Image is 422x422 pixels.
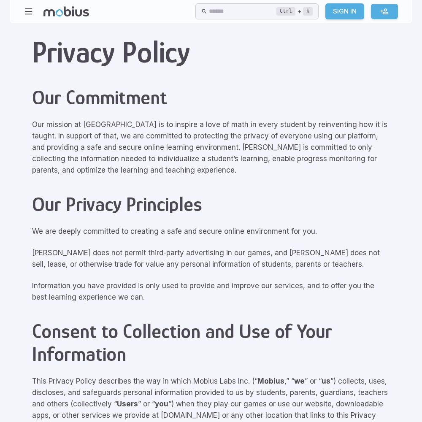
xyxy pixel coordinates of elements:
[322,377,330,385] strong: us
[32,226,390,237] p: We are deeply committed to creating a safe and secure online environment for you.
[257,377,284,385] strong: Mobius
[32,320,390,365] h2: Consent to Collection and Use of Your Information
[276,6,313,16] div: +
[32,193,390,216] h2: Our Privacy Principles
[294,377,305,385] strong: we
[117,400,138,408] strong: Users
[325,3,364,19] a: Sign In
[32,119,390,176] p: Our mission at [GEOGRAPHIC_DATA] is to inspire a love of math in every student by reinventing how...
[32,247,390,270] p: [PERSON_NAME] does not permit third-party advertising in our games, and [PERSON_NAME] does not se...
[32,35,390,69] h1: Privacy Policy
[276,7,295,16] kbd: Ctrl
[303,7,313,16] kbd: k
[32,280,390,303] p: Information you have provided is only used to provide and improve our services, and to offer you ...
[155,400,168,408] strong: you
[32,86,390,109] h2: Our Commitment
